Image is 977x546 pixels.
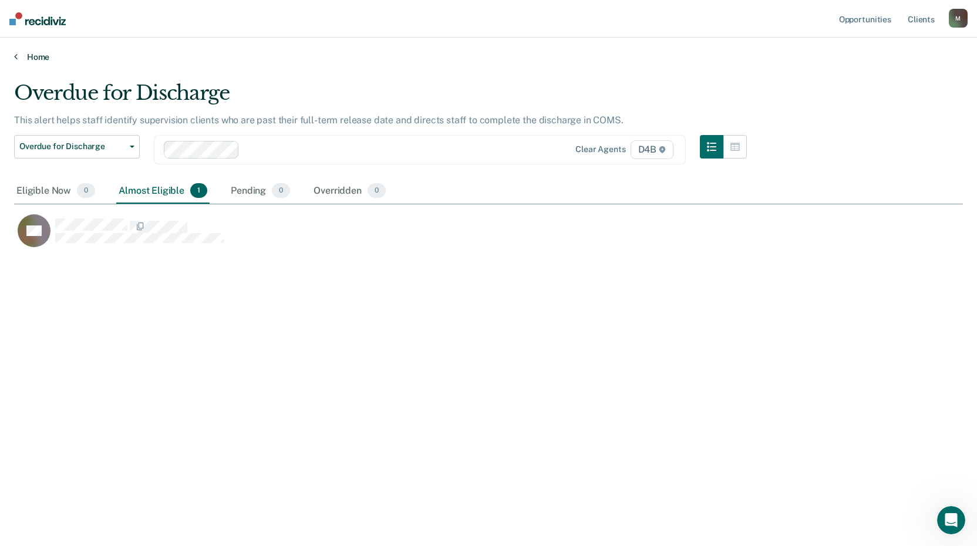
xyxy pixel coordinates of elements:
[116,178,210,204] div: Almost Eligible1
[949,9,968,28] button: M
[190,183,207,198] span: 1
[272,183,290,198] span: 0
[228,178,292,204] div: Pending0
[9,12,66,25] img: Recidiviz
[14,114,624,126] p: This alert helps staff identify supervision clients who are past their full-term release date and...
[14,214,844,261] div: CaseloadOpportunityCell-0531561
[631,140,673,159] span: D4B
[14,52,963,62] a: Home
[575,144,625,154] div: Clear agents
[77,183,95,198] span: 0
[311,178,388,204] div: Overridden0
[14,178,97,204] div: Eligible Now0
[19,141,125,151] span: Overdue for Discharge
[14,135,140,159] button: Overdue for Discharge
[937,506,965,534] iframe: Intercom live chat
[14,81,747,114] div: Overdue for Discharge
[368,183,386,198] span: 0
